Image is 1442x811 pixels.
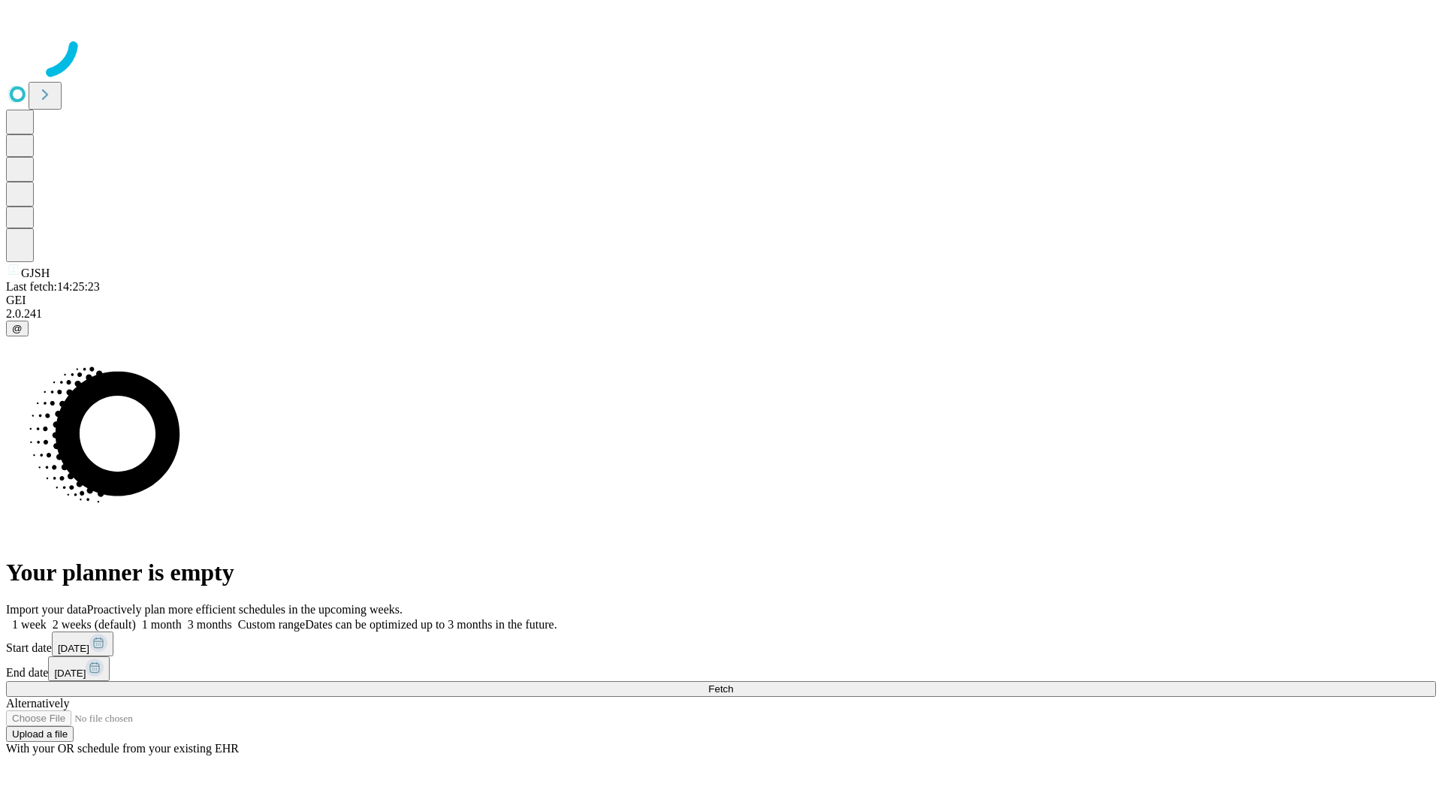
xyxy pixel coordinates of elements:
[6,294,1436,307] div: GEI
[54,668,86,679] span: [DATE]
[12,323,23,334] span: @
[6,726,74,742] button: Upload a file
[48,656,110,681] button: [DATE]
[305,618,557,631] span: Dates can be optimized up to 3 months in the future.
[6,742,239,755] span: With your OR schedule from your existing EHR
[142,618,182,631] span: 1 month
[53,618,136,631] span: 2 weeks (default)
[58,643,89,654] span: [DATE]
[87,603,403,616] span: Proactively plan more efficient schedules in the upcoming weeks.
[6,632,1436,656] div: Start date
[238,618,305,631] span: Custom range
[188,618,232,631] span: 3 months
[6,307,1436,321] div: 2.0.241
[6,321,29,336] button: @
[21,267,50,279] span: GJSH
[6,559,1436,586] h1: Your planner is empty
[6,656,1436,681] div: End date
[52,632,113,656] button: [DATE]
[12,618,47,631] span: 1 week
[6,697,69,710] span: Alternatively
[708,683,733,695] span: Fetch
[6,280,100,293] span: Last fetch: 14:25:23
[6,681,1436,697] button: Fetch
[6,603,87,616] span: Import your data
